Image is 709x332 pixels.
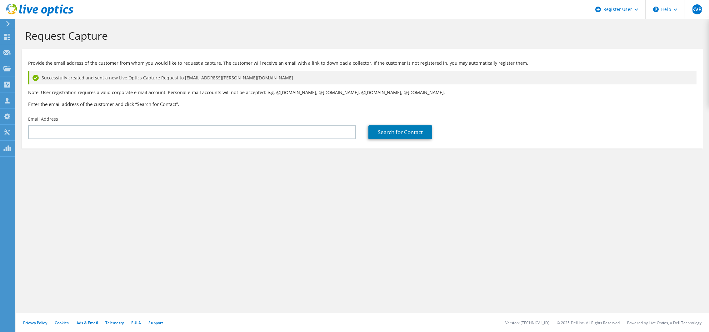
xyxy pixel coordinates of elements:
[131,320,141,325] a: EULA
[148,320,163,325] a: Support
[28,116,58,122] label: Email Address
[105,320,124,325] a: Telemetry
[505,320,549,325] li: Version: [TECHNICAL_ID]
[368,125,432,139] a: Search for Contact
[28,60,697,67] p: Provide the email address of the customer from whom you would like to request a capture. The cust...
[627,320,702,325] li: Powered by Live Optics, a Dell Technology
[28,101,697,108] h3: Enter the email address of the customer and click “Search for Contact”.
[692,4,702,14] span: KVB
[28,89,697,96] p: Note: User registration requires a valid corporate e-mail account. Personal e-mail accounts will ...
[25,29,697,42] h1: Request Capture
[653,7,659,12] svg: \n
[55,320,69,325] a: Cookies
[23,320,47,325] a: Privacy Policy
[557,320,620,325] li: © 2025 Dell Inc. All Rights Reserved
[77,320,98,325] a: Ads & Email
[42,74,293,81] span: Successfully created and sent a new Live Optics Capture Request to [EMAIL_ADDRESS][PERSON_NAME][D...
